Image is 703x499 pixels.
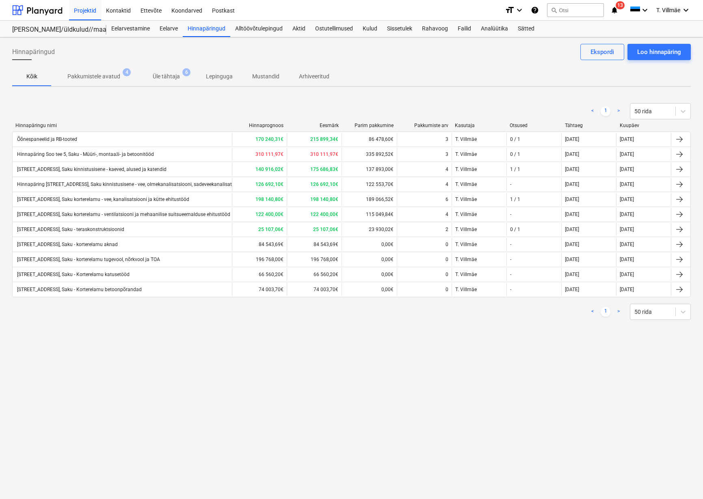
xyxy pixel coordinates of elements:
p: Arhiveeritud [299,72,329,81]
a: Eelarve [155,21,183,37]
b: 25 107,06€ [258,227,283,232]
div: 0 [446,287,448,292]
div: Hinnaprognoos [235,123,283,128]
div: 335 892,52€ [342,148,396,161]
div: Aktid [288,21,310,37]
b: 25 107,06€ [313,227,338,232]
p: Üle tähtaja [153,72,180,81]
div: 2 [446,227,448,232]
div: Failid [453,21,476,37]
div: [DATE] [620,197,634,202]
div: Parim pakkumine [345,123,394,128]
b: 126 692,10€ [255,181,283,187]
div: 1 / 1 [510,166,520,172]
div: [DATE] [565,227,579,232]
a: Sissetulek [382,21,417,37]
div: Hinnapäringu nimi [15,123,229,128]
div: T. Villmäe [452,208,506,221]
div: [DATE] [620,272,634,277]
div: [STREET_ADDRESS], Saku - korterelamu aknad [16,242,118,247]
div: [DATE] [620,287,634,292]
span: T. Villmäe [656,7,680,13]
div: 196 768,00€ [232,253,287,266]
div: 84 543,69€ [287,238,342,251]
b: 215 899,34€ [310,136,338,142]
div: T. Villmäe [452,193,506,206]
div: 0 [446,272,448,277]
div: [DATE] [620,242,634,247]
div: Otsused [510,123,558,128]
a: Previous page [588,106,597,116]
button: Otsi [547,3,604,17]
a: Next page [614,307,623,317]
div: 0,00€ [342,268,396,281]
div: Eelarvestamine [106,21,155,37]
div: 122 553,70€ [342,178,396,191]
div: [DATE] [620,136,634,142]
div: Kuupäev [620,123,668,128]
b: 175 686,83€ [310,166,338,172]
a: Ostutellimused [310,21,358,37]
div: [DATE] [565,197,579,202]
div: [DATE] [620,151,634,157]
div: [DATE] [565,181,579,187]
div: [DATE] [565,287,579,292]
div: T. Villmäe [452,283,506,296]
i: keyboard_arrow_down [640,5,650,15]
div: Hinnapäringud [183,21,230,37]
i: keyboard_arrow_down [681,5,691,15]
span: 6 [182,68,190,76]
div: 196 768,00€ [287,253,342,266]
i: notifications [610,5,619,15]
div: 0 [446,257,448,262]
i: Abikeskus [531,5,539,15]
a: Page 1 is your current page [601,307,610,317]
i: keyboard_arrow_down [515,5,524,15]
div: [STREET_ADDRESS], Saku - teraskonstruktsioonid [16,227,124,232]
div: T. Villmäe [452,163,506,176]
div: [DATE] [620,181,634,187]
div: 0 / 1 [510,136,520,142]
div: T. Villmäe [452,223,506,236]
div: 0 / 1 [510,227,520,232]
div: [DATE] [565,151,579,157]
div: 4 [446,212,448,217]
div: - [510,212,511,217]
a: Next page [614,106,623,116]
div: Pakkumiste arv [400,123,448,128]
div: - [510,242,511,247]
div: T. Villmäe [452,253,506,266]
div: Tähtaeg [565,123,613,128]
div: 0,00€ [342,253,396,266]
div: T. Villmäe [452,238,506,251]
div: 115 049,84€ [342,208,396,221]
div: 84 543,69€ [232,238,287,251]
div: T. Villmäe [452,133,506,146]
a: Kulud [358,21,382,37]
p: Lepinguga [206,72,233,81]
div: [DATE] [565,136,579,142]
div: 86 478,60€ [342,133,396,146]
div: 4 [446,181,448,187]
div: - [510,257,511,262]
p: Mustandid [252,72,279,81]
a: Previous page [588,307,597,317]
a: Rahavoog [417,21,453,37]
div: 74 003,70€ [287,283,342,296]
div: Eesmärk [290,123,338,128]
div: Hinnapäring [STREET_ADDRESS], Saku kinnistusisene - vee, olmekanalisatsiooni, sadeveekanalisatsio... [16,181,303,187]
div: 1 / 1 [510,197,520,202]
div: T. Villmäe [452,268,506,281]
div: Kasutaja [455,123,503,128]
a: Page 1 is your current page [601,106,610,116]
span: 4 [123,68,131,76]
div: 3 [446,136,448,142]
b: 140 916,02€ [255,166,283,172]
b: 198 140,80€ [310,197,338,202]
span: search [551,7,557,13]
div: Sätted [513,21,539,37]
div: 137 893,00€ [342,163,396,176]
